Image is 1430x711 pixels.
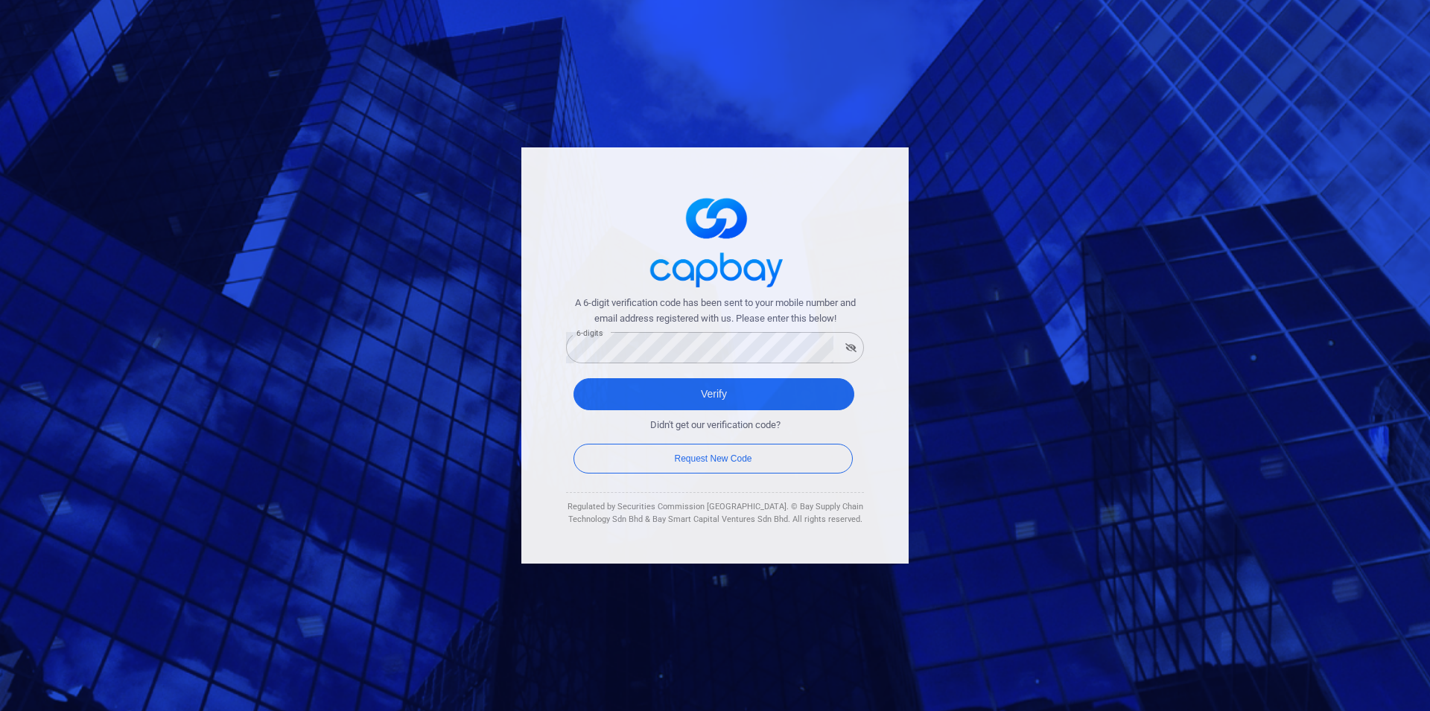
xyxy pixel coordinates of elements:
[566,500,864,526] div: Regulated by Securities Commission [GEOGRAPHIC_DATA]. © Bay Supply Chain Technology Sdn Bhd & Bay...
[566,296,864,327] span: A 6-digit verification code has been sent to your mobile number and email address registered with...
[573,378,854,410] button: Verify
[576,328,603,339] label: 6-digits
[573,444,853,474] button: Request New Code
[641,185,789,296] img: logo
[650,418,781,433] span: Didn't get our verification code?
